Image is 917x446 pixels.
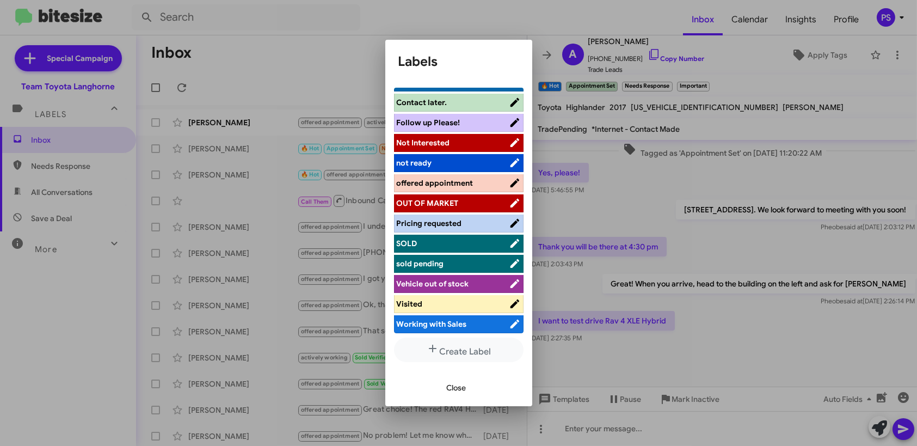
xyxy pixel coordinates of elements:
span: Close [447,378,466,398]
span: Not Interested [397,138,450,148]
span: Working with Sales [397,319,467,329]
h1: Labels [398,53,519,70]
button: Close [438,378,475,398]
span: Visited [397,299,423,309]
span: Follow up Please! [397,118,460,127]
button: Create Label [394,338,524,362]
span: sold pending [397,259,444,268]
span: offered appointment [397,178,473,188]
span: Vehicle out of stock [397,279,469,289]
span: Contact later. [397,97,447,107]
span: Pricing requested [397,218,462,228]
span: SOLD [397,239,417,248]
span: not ready [397,158,432,168]
span: OUT OF MARKET [397,198,459,208]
